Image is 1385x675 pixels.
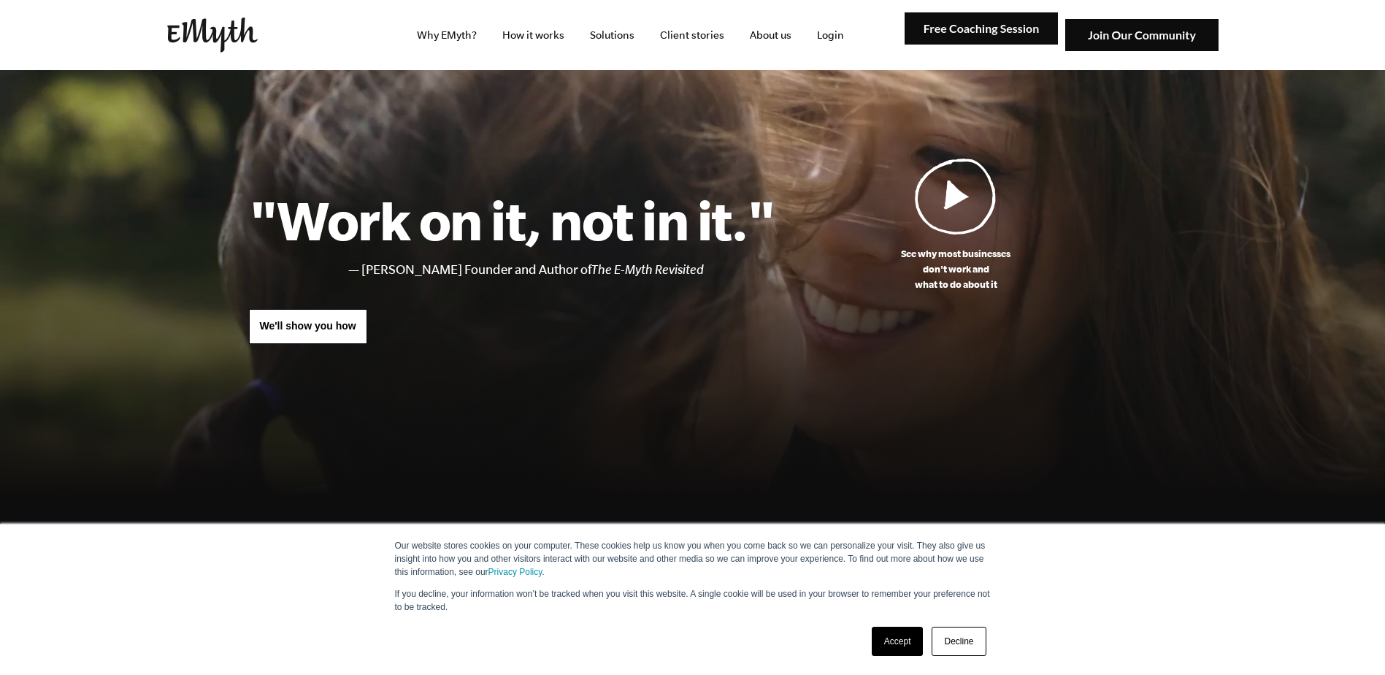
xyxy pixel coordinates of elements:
[915,158,997,234] img: Play Video
[361,259,775,281] li: [PERSON_NAME] Founder and Author of
[932,627,986,656] a: Decline
[775,158,1137,292] a: See why most businessesdon't work andwhat to do about it
[872,627,924,656] a: Accept
[167,18,258,53] img: EMyth
[395,539,991,579] p: Our website stores cookies on your computer. These cookies help us know you when you come back so...
[905,12,1058,45] img: Free Coaching Session
[260,320,356,332] span: We'll show you how
[249,309,367,344] a: We'll show you how
[1065,19,1219,52] img: Join Our Community
[591,262,704,277] i: The E-Myth Revisited
[488,567,542,577] a: Privacy Policy
[775,246,1137,292] p: See why most businesses don't work and what to do about it
[249,188,775,252] h1: "Work on it, not in it."
[395,587,991,614] p: If you decline, your information won’t be tracked when you visit this website. A single cookie wi...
